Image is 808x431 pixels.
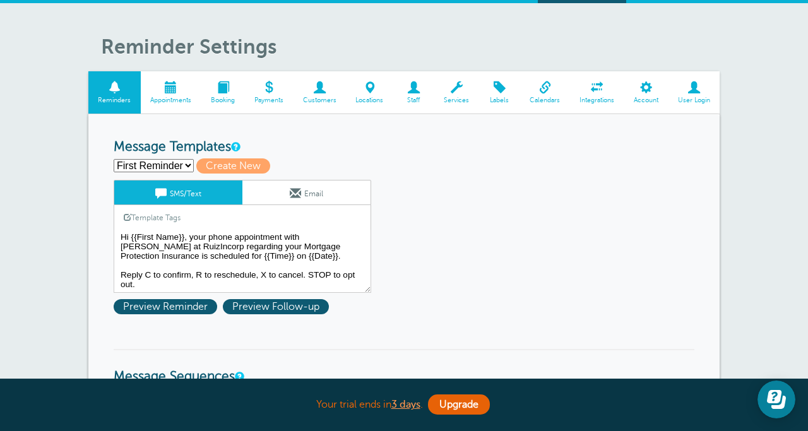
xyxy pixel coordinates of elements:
[114,301,223,312] a: Preview Reminder
[346,71,393,114] a: Locations
[352,97,387,104] span: Locations
[576,97,618,104] span: Integrations
[223,301,332,312] a: Preview Follow-up
[434,71,479,114] a: Services
[147,97,195,104] span: Appointments
[114,180,242,204] a: SMS/Text
[114,349,694,385] h3: Message Sequences
[479,71,520,114] a: Labels
[630,97,662,104] span: Account
[624,71,668,114] a: Account
[196,160,276,172] a: Create New
[400,97,428,104] span: Staff
[114,230,371,293] textarea: Hi {{First Name}}, your phone appointment with [PERSON_NAME] at RuizIncorp regarding your Mortgag...
[391,399,420,410] a: 3 days
[114,299,217,314] span: Preview Reminder
[244,71,293,114] a: Payments
[526,97,564,104] span: Calendars
[223,299,329,314] span: Preview Follow-up
[141,71,201,114] a: Appointments
[114,139,694,155] h3: Message Templates
[293,71,346,114] a: Customers
[485,97,514,104] span: Labels
[88,391,720,418] div: Your trial ends in .
[299,97,340,104] span: Customers
[231,143,239,151] a: This is the wording for your reminder and follow-up messages. You can create multiple templates i...
[441,97,473,104] span: Services
[95,97,134,104] span: Reminders
[251,97,287,104] span: Payments
[196,158,270,174] span: Create New
[757,381,795,418] iframe: Resource center
[668,71,720,114] a: User Login
[201,71,245,114] a: Booking
[114,205,190,230] a: Template Tags
[674,97,713,104] span: User Login
[242,180,371,204] a: Email
[520,71,570,114] a: Calendars
[235,372,242,381] a: Message Sequences allow you to setup multiple reminder schedules that can use different Message T...
[428,394,490,415] a: Upgrade
[208,97,239,104] span: Booking
[101,35,720,59] h1: Reminder Settings
[393,71,434,114] a: Staff
[570,71,624,114] a: Integrations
